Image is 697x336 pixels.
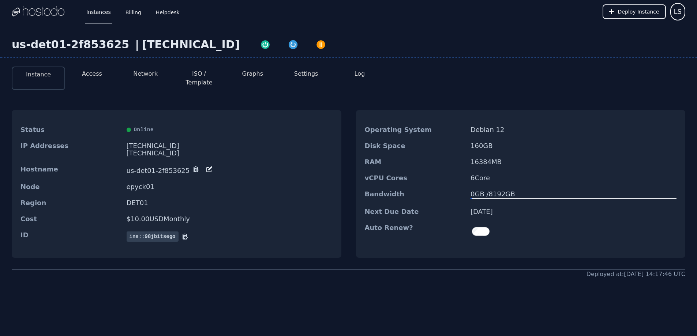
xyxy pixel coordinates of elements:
button: Power Off [307,38,335,50]
dd: 16384 MB [471,158,677,166]
img: Restart [288,39,298,50]
button: Access [82,69,102,78]
dd: DET01 [127,199,333,207]
dt: RAM [365,158,465,166]
span: Deploy Instance [618,8,659,15]
dt: Operating System [365,126,465,133]
button: Restart [279,38,307,50]
button: Deploy Instance [603,4,666,19]
dt: Disk Space [365,142,465,150]
dt: Bandwidth [365,190,465,199]
img: Power On [260,39,270,50]
dt: IP Addresses [20,142,121,157]
dt: Hostname [20,166,121,174]
div: | [132,38,142,51]
dt: Next Due Date [365,208,465,215]
div: [TECHNICAL_ID] [127,150,333,157]
span: ins::98jbitsego [127,231,179,242]
dt: ID [20,231,121,242]
dd: [DATE] [471,208,677,215]
div: Online [127,126,333,133]
div: [TECHNICAL_ID] [142,38,240,51]
dt: Status [20,126,121,133]
div: us-det01-2f853625 [12,38,132,51]
dt: vCPU Cores [365,174,465,182]
button: Network [133,69,158,78]
dt: Cost [20,215,121,223]
button: User menu [670,3,685,20]
img: Power Off [316,39,326,50]
button: Log [355,69,365,78]
button: ISO / Template [178,69,220,87]
dd: 6 Core [471,174,677,182]
dd: us-det01-2f853625 [127,166,333,174]
img: Logo [12,6,64,17]
div: Deployed at: [DATE] 14:17:46 UTC [587,270,685,279]
dd: epyck01 [127,183,333,190]
button: Power On [251,38,279,50]
dd: $ 10.00 USD Monthly [127,215,333,223]
button: Instance [26,70,51,79]
span: LS [674,7,682,17]
button: Graphs [242,69,263,78]
dd: 160 GB [471,142,677,150]
div: 0 GB / 8192 GB [471,190,677,198]
div: [TECHNICAL_ID] [127,142,333,150]
dd: Debian 12 [471,126,677,133]
dt: Auto Renew? [365,224,465,239]
dt: Node [20,183,121,190]
button: Settings [294,69,318,78]
dt: Region [20,199,121,207]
